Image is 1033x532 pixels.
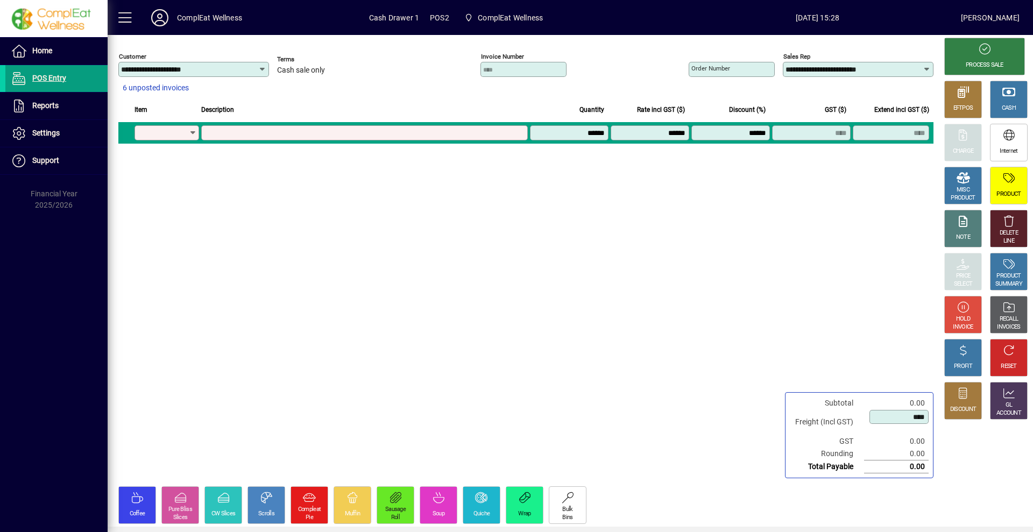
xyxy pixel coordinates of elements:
div: PRODUCT [951,194,975,202]
span: Cash sale only [277,66,325,75]
div: MISC [957,186,970,194]
span: ComplEat Wellness [478,9,543,26]
a: Settings [5,120,108,147]
span: POS Entry [32,74,66,82]
div: INVOICES [997,323,1020,331]
td: 0.00 [864,448,929,460]
div: SUMMARY [995,280,1022,288]
td: GST [790,435,864,448]
div: Pure Bliss [168,506,192,514]
div: PROCESS SALE [966,61,1003,69]
td: 0.00 [864,397,929,409]
a: Reports [5,93,108,119]
span: Rate incl GST ($) [637,104,685,116]
div: ACCOUNT [996,409,1021,417]
div: PROFIT [954,363,972,371]
div: GL [1006,401,1013,409]
span: Item [135,104,147,116]
div: CHARGE [953,147,974,155]
div: RECALL [1000,315,1018,323]
div: CASH [1002,104,1016,112]
span: Discount (%) [729,104,766,116]
span: POS2 [430,9,449,26]
span: Quantity [579,104,604,116]
div: INVOICE [953,323,973,331]
div: ComplEat Wellness [177,9,242,26]
mat-label: Sales rep [783,53,810,60]
div: Internet [1000,147,1017,155]
button: 6 unposted invoices [118,79,193,98]
span: Support [32,156,59,165]
td: 0.00 [864,460,929,473]
div: Sausage [385,506,406,514]
div: CW Slices [211,510,236,518]
span: Reports [32,101,59,110]
div: DELETE [1000,229,1018,237]
div: NOTE [956,233,970,242]
span: Home [32,46,52,55]
span: ComplEat Wellness [460,8,547,27]
div: DISCOUNT [950,406,976,414]
div: Muffin [345,510,360,518]
div: Scrolls [258,510,274,518]
div: HOLD [956,315,970,323]
span: 6 unposted invoices [123,82,189,94]
div: Bulk [562,506,572,514]
span: Settings [32,129,60,137]
mat-label: Customer [119,53,146,60]
div: PRICE [956,272,971,280]
span: Cash Drawer 1 [369,9,419,26]
div: EFTPOS [953,104,973,112]
td: Subtotal [790,397,864,409]
div: Quiche [473,510,490,518]
a: Home [5,38,108,65]
span: Description [201,104,234,116]
div: LINE [1003,237,1014,245]
a: Support [5,147,108,174]
div: Bins [562,514,572,522]
td: Rounding [790,448,864,460]
span: Terms [277,56,342,63]
div: Wrap [518,510,530,518]
span: Extend incl GST ($) [874,104,929,116]
mat-label: Invoice number [481,53,524,60]
div: PRODUCT [996,190,1021,198]
div: Pie [306,514,313,522]
div: Roll [391,514,400,522]
span: [DATE] 15:28 [674,9,961,26]
mat-label: Order number [691,65,730,72]
div: RESET [1001,363,1017,371]
div: SELECT [954,280,973,288]
div: Coffee [130,510,145,518]
span: GST ($) [825,104,846,116]
button: Profile [143,8,177,27]
div: [PERSON_NAME] [961,9,1020,26]
td: Freight (Incl GST) [790,409,864,435]
td: Total Payable [790,460,864,473]
div: Compleat [298,506,321,514]
div: Slices [173,514,188,522]
td: 0.00 [864,435,929,448]
div: PRODUCT [996,272,1021,280]
div: Soup [433,510,444,518]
